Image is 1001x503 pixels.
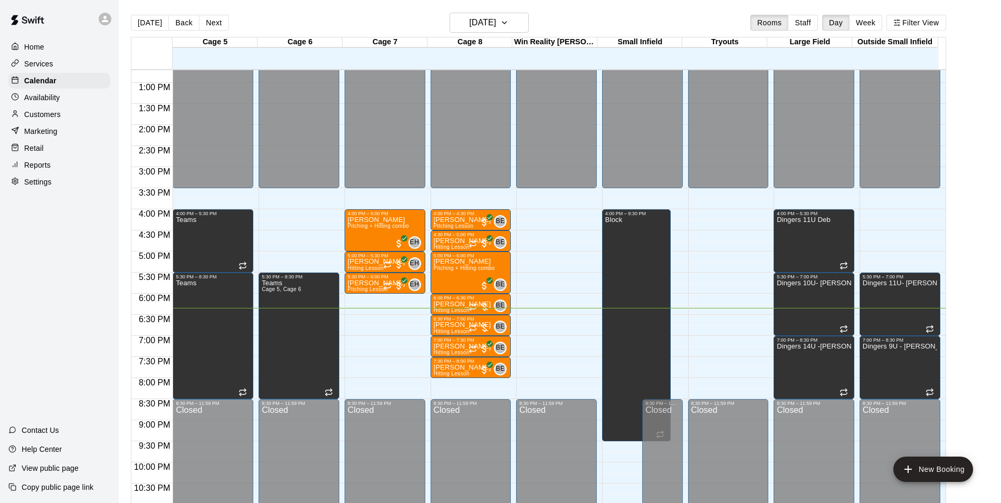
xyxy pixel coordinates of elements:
[136,357,173,366] span: 7:30 PM
[259,273,339,399] div: 5:30 PM – 8:30 PM: Teams
[345,273,425,294] div: 5:30 PM – 6:00 PM: ND Jones
[410,237,419,248] span: EH
[262,274,336,279] div: 5:30 PM – 8:30 PM
[840,325,848,333] span: Recurring event
[24,126,58,137] p: Marketing
[325,388,333,396] span: Recurring event
[519,401,594,406] div: 8:30 PM – 11:59 PM
[494,363,507,375] div: Brian Elkins
[136,230,173,239] span: 4:30 PM
[434,253,508,258] div: 5:00 PM – 6:00 PM
[136,209,173,218] span: 4:00 PM
[136,104,173,113] span: 1:30 PM
[496,322,505,332] span: BE
[168,15,199,31] button: Back
[136,252,173,260] span: 5:00 PM
[431,294,511,315] div: 6:00 PM – 6:30 PM: Hitting Lesson
[394,259,404,270] span: All customers have paid
[498,299,507,312] span: Brian Elkins
[176,274,250,279] div: 5:30 PM – 8:30 PM
[348,265,384,271] span: Hitting Lesson
[434,232,508,237] div: 4:30 PM – 5:00 PM
[176,211,250,216] div: 4:00 PM – 5:30 PM
[434,211,508,216] div: 4:00 PM – 4:30 PM
[345,209,425,252] div: 4:00 PM – 5:00 PM: Pitching + Hitting combo
[777,211,851,216] div: 4:00 PM – 5:30 PM
[24,42,44,52] p: Home
[496,301,505,311] span: BE
[645,401,679,406] div: 8:30 PM – 11:59 PM
[434,316,508,322] div: 6:30 PM – 7:00 PM
[479,365,490,375] span: All customers have paid
[136,273,173,282] span: 5:30 PM
[788,15,818,31] button: Staff
[136,441,173,450] span: 9:30 PM
[408,236,421,249] div: Eric Harrington
[431,357,511,378] div: 7:30 PM – 8:00 PM: Landon Riley
[136,294,173,303] span: 6:00 PM
[498,321,507,333] span: Brian Elkins
[8,73,110,89] a: Calendar
[22,425,59,436] p: Contact Us
[383,282,392,290] span: Recurring event
[348,274,422,279] div: 5:30 PM – 6:00 PM
[136,399,173,408] span: 8:30 PM
[479,217,490,228] span: All customers have paid
[434,328,470,334] span: Hitting Lesson
[777,401,851,406] div: 8:30 PM – 11:59 PM
[348,401,422,406] div: 8:30 PM – 11:59 PM
[394,238,404,249] span: All customers have paid
[750,15,788,31] button: Rooms
[774,273,854,336] div: 5:30 PM – 7:00 PM: Dingers 10U- Tim
[8,56,110,72] div: Services
[173,37,258,47] div: Cage 5
[262,286,301,292] span: Cage 5, Cage 6
[494,342,507,354] div: Brian Elkins
[774,336,854,399] div: 7:00 PM – 8:30 PM: Dingers 14U -Steele
[479,238,490,249] span: All customers have paid
[840,262,848,270] span: Recurring event
[849,15,882,31] button: Week
[8,140,110,156] div: Retail
[860,336,940,399] div: 7:00 PM – 8:30 PM: Dingers 9U - Moore
[469,345,477,353] span: Recurring event
[131,15,169,31] button: [DATE]
[22,463,79,473] p: View public page
[173,209,253,273] div: 4:00 PM – 5:30 PM: Teams
[496,343,505,353] span: BE
[434,359,508,364] div: 7:30 PM – 8:00 PM
[469,324,477,332] span: Recurring event
[434,307,470,313] span: Hitting Lesson
[863,401,937,406] div: 8:30 PM – 11:59 PM
[258,37,342,47] div: Cage 6
[413,278,421,291] span: Eric Harrington
[8,157,110,173] div: Reports
[512,37,597,47] div: Win Reality [PERSON_NAME]
[822,15,850,31] button: Day
[408,257,421,270] div: Eric Harrington
[450,13,529,33] button: [DATE]
[24,75,56,86] p: Calendar
[469,303,477,311] span: Recurring event
[494,278,507,291] div: Brian Elkins
[926,325,934,333] span: Recurring event
[8,123,110,139] div: Marketing
[431,230,511,252] div: 4:30 PM – 5:00 PM: Hitting Lesson
[431,252,511,294] div: 5:00 PM – 6:00 PM: Dylan Kramer
[926,388,934,396] span: Recurring event
[886,15,946,31] button: Filter View
[863,337,937,343] div: 7:00 PM – 8:30 PM
[8,39,110,55] div: Home
[176,401,250,406] div: 8:30 PM – 11:59 PM
[496,364,505,374] span: BE
[8,174,110,190] a: Settings
[431,336,511,357] div: 7:00 PM – 7:30 PM: Drake Dewey
[348,253,422,258] div: 5:00 PM – 5:30 PM
[342,37,427,47] div: Cage 7
[136,188,173,197] span: 3:30 PM
[136,420,173,429] span: 9:00 PM
[8,107,110,122] a: Customers
[136,378,173,387] span: 8:00 PM
[434,265,495,271] span: Pitching + Hitting combo
[494,215,507,228] div: Brian Elkins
